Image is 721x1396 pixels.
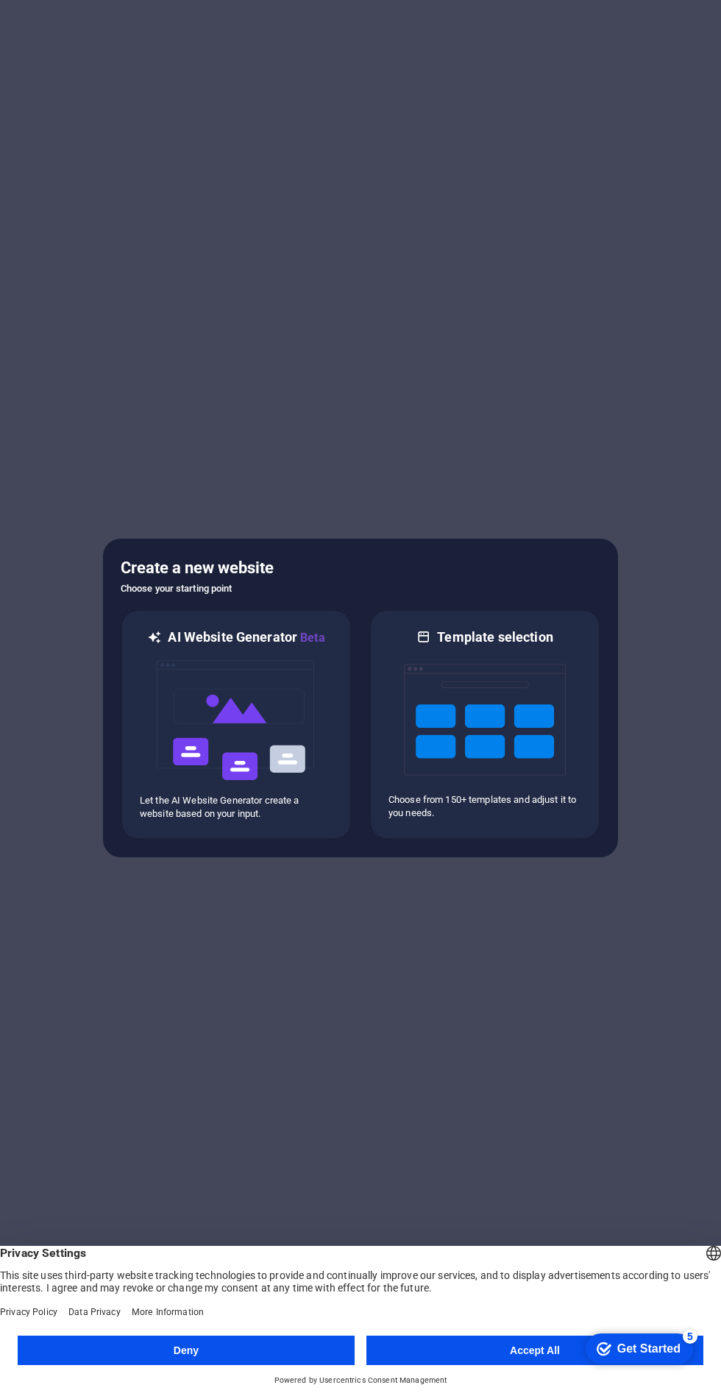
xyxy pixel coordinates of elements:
div: 5 [109,3,124,18]
h5: Create a new website [121,556,600,580]
div: Get Started 5 items remaining, 0% complete [12,7,119,38]
h6: AI Website Generator [168,628,324,647]
h6: Choose your starting point [121,580,600,598]
div: Template selectionChoose from 150+ templates and adjust it to you needs. [369,609,600,840]
div: Get Started [43,16,107,29]
div: AI Website GeneratorBetaaiLet the AI Website Generator create a website based on your input. [121,609,352,840]
p: Let the AI Website Generator create a website based on your input. [140,794,333,821]
span: Beta [297,631,325,645]
p: Choose from 150+ templates and adjust it to you needs. [388,793,581,820]
h6: Template selection [437,628,553,646]
img: ai [155,647,317,794]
